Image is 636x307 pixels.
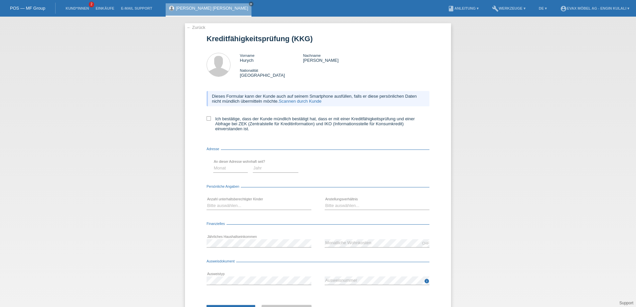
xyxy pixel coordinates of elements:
span: Ausweisdokument [207,259,236,263]
h1: Kreditfähigkeitsprüfung (KKG) [207,35,429,43]
a: Einkäufe [92,6,117,10]
span: Finanzielles [207,222,227,226]
i: build [492,5,499,12]
a: bookAnleitung ▾ [444,6,482,10]
a: account_circleEVAX Möbel AG - Engin Kulali ▾ [557,6,633,10]
div: Hurych [240,53,303,63]
a: POS — MF Group [10,6,45,11]
a: Support [619,301,633,305]
a: info [424,280,429,284]
span: Adresse [207,147,221,151]
div: CHF [422,241,429,245]
span: Persönliche Angaben [207,185,241,188]
span: 2 [89,2,94,7]
i: account_circle [560,5,567,12]
i: close [249,2,253,6]
span: Nationalität [240,68,258,72]
a: close [249,2,253,6]
a: [PERSON_NAME] [PERSON_NAME] [176,6,248,11]
div: [GEOGRAPHIC_DATA] [240,68,303,78]
a: buildWerkzeuge ▾ [489,6,529,10]
div: [PERSON_NAME] [303,53,366,63]
a: Kund*innen [62,6,92,10]
span: Vorname [240,53,254,57]
div: Dieses Formular kann der Kunde auch auf seinem Smartphone ausfüllen, falls er diese persönlichen ... [207,91,429,106]
a: Scannen durch Kunde [279,99,322,104]
i: info [424,278,429,284]
a: ← Zurück [187,25,205,30]
label: Ich bestätige, dass der Kunde mündlich bestätigt hat, dass er mit einer Kreditfähigkeitsprüfung u... [207,116,429,131]
a: DE ▾ [536,6,550,10]
span: Nachname [303,53,321,57]
a: E-Mail Support [118,6,156,10]
i: book [448,5,454,12]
